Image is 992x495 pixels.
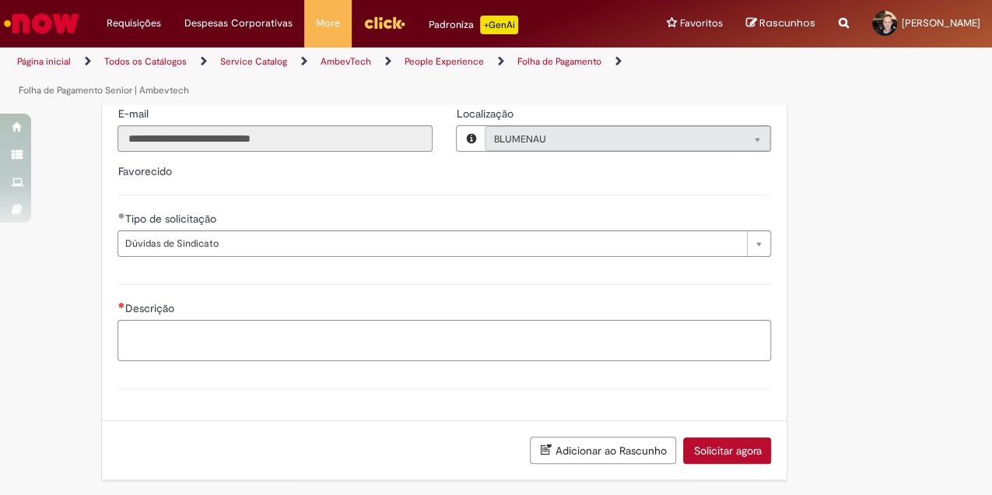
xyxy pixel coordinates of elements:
a: Todos os Catálogos [104,55,187,68]
span: More [316,16,340,31]
button: Adicionar ao Rascunho [530,437,676,464]
span: Requisições [107,16,161,31]
a: Folha de Pagamento Senior | Ambevtech [19,84,189,97]
span: Obrigatório Preenchido [117,212,124,219]
img: click_logo_yellow_360x200.png [363,11,405,34]
span: Somente leitura - E-mail [117,107,151,121]
label: Somente leitura - Localização [456,106,516,121]
a: Página inicial [17,55,71,68]
textarea: Descrição [117,320,771,361]
span: Despesas Corporativas [184,16,293,31]
span: Localização [456,107,516,121]
a: People Experience [405,55,484,68]
button: Localização, Visualizar este registro BLUMENAU [457,126,485,151]
a: Rascunhos [746,16,815,31]
a: Folha de Pagamento [517,55,601,68]
a: AmbevTech [321,55,371,68]
a: Service Catalog [220,55,287,68]
label: Somente leitura - E-mail [117,106,151,121]
a: BLUMENAULimpar campo Localização [485,126,770,151]
span: Necessários [117,302,124,308]
button: Solicitar agora [683,437,771,464]
span: Dúvidas de Sindicato [124,231,739,256]
div: Padroniza [429,16,518,34]
span: [PERSON_NAME] [902,16,980,30]
label: Favorecido [117,164,171,178]
span: BLUMENAU [493,127,731,152]
span: Descrição [124,301,177,315]
ul: Trilhas de página [12,47,650,105]
p: +GenAi [480,16,518,34]
span: Rascunhos [759,16,815,30]
input: E-mail [117,125,433,152]
img: ServiceNow [2,8,82,39]
span: Tipo de solicitação [124,212,219,226]
span: Favoritos [680,16,723,31]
